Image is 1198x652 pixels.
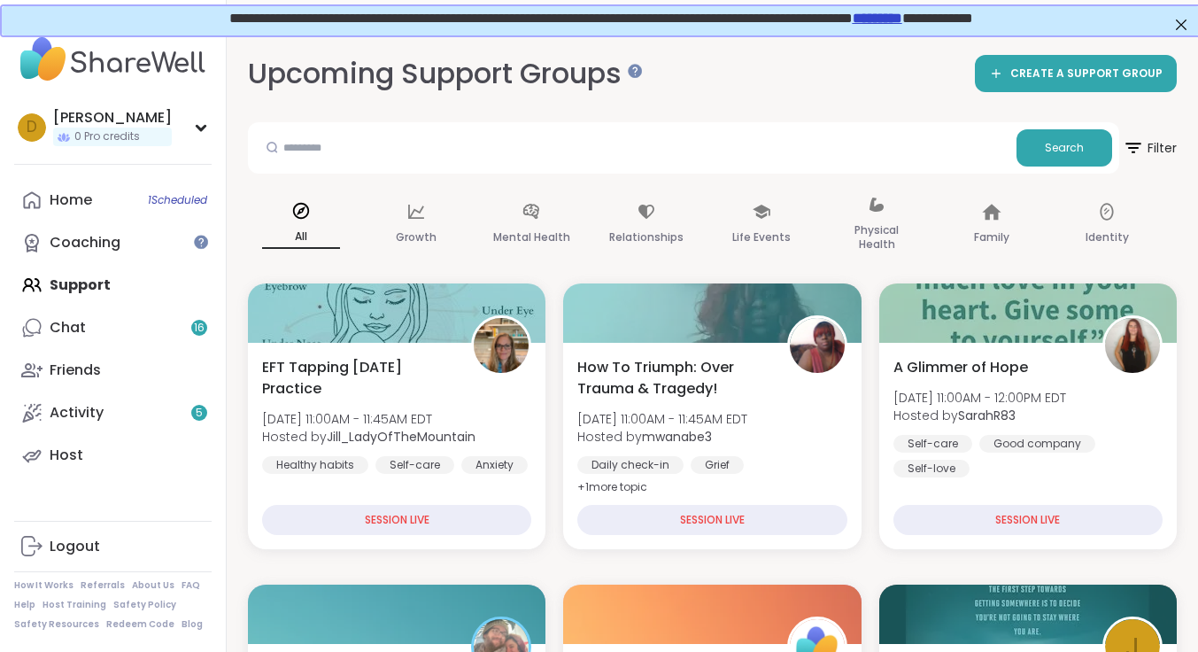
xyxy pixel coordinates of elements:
[1123,122,1177,174] button: Filter
[14,179,212,221] a: Home1Scheduled
[577,505,846,535] div: SESSION LIVE
[182,579,200,592] a: FAQ
[262,505,531,535] div: SESSION LIVE
[194,321,205,336] span: 16
[838,220,916,255] p: Physical Health
[979,435,1095,453] div: Good company
[50,318,86,338] div: Chat
[106,618,174,631] a: Redeem Code
[577,456,684,474] div: Daily check-in
[609,227,684,248] p: Relationships
[14,392,212,434] a: Activity5
[732,227,791,248] p: Life Events
[14,525,212,568] a: Logout
[327,428,475,446] b: Jill_LadyOfTheMountain
[1086,227,1129,248] p: Identity
[182,618,203,631] a: Blog
[975,55,1177,92] a: CREATE A SUPPORT GROUP
[396,227,437,248] p: Growth
[14,221,212,264] a: Coaching
[50,233,120,252] div: Coaching
[43,599,106,611] a: Host Training
[893,460,970,477] div: Self-love
[194,235,208,249] iframe: Spotlight
[375,456,454,474] div: Self-care
[461,456,528,474] div: Anxiety
[14,434,212,477] a: Host
[50,446,83,465] div: Host
[53,108,172,128] div: [PERSON_NAME]
[262,428,475,446] span: Hosted by
[893,407,1066,424] span: Hosted by
[148,193,207,207] span: 1 Scheduled
[262,226,340,249] p: All
[14,28,212,90] img: ShareWell Nav Logo
[958,407,1016,424] b: SarahR83
[262,456,368,474] div: Healthy habits
[262,410,475,428] span: [DATE] 11:00AM - 11:45AM EDT
[196,406,203,421] span: 5
[790,318,845,373] img: mwanabe3
[642,428,712,446] b: mwanabe3
[50,403,104,423] div: Activity
[628,64,642,78] iframe: Spotlight
[132,579,174,592] a: About Us
[893,435,972,453] div: Self-care
[577,410,747,428] span: [DATE] 11:00AM - 11:45AM EDT
[691,456,744,474] div: Grief
[1010,66,1163,81] span: CREATE A SUPPORT GROUP
[81,579,125,592] a: Referrals
[14,307,212,349] a: Chat16
[74,129,140,144] span: 0 Pro credits
[27,116,37,139] span: D
[1105,318,1160,373] img: SarahR83
[1123,127,1177,169] span: Filter
[577,428,747,446] span: Hosted by
[893,357,1028,378] span: A Glimmer of Hope
[1016,129,1112,167] button: Search
[14,599,35,611] a: Help
[493,227,570,248] p: Mental Health
[577,357,767,400] span: How To Triumph: Over Trauma & Tragedy!
[248,54,636,94] h2: Upcoming Support Groups
[974,227,1009,248] p: Family
[893,389,1066,407] span: [DATE] 11:00AM - 12:00PM EDT
[474,318,529,373] img: Jill_LadyOfTheMountain
[14,579,73,592] a: How It Works
[14,618,99,631] a: Safety Resources
[893,505,1163,535] div: SESSION LIVE
[14,349,212,392] a: Friends
[50,361,101,380] div: Friends
[50,190,92,210] div: Home
[262,357,452,400] span: EFT Tapping [DATE] Practice
[113,599,176,611] a: Safety Policy
[50,537,100,556] div: Logout
[1045,140,1084,156] span: Search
